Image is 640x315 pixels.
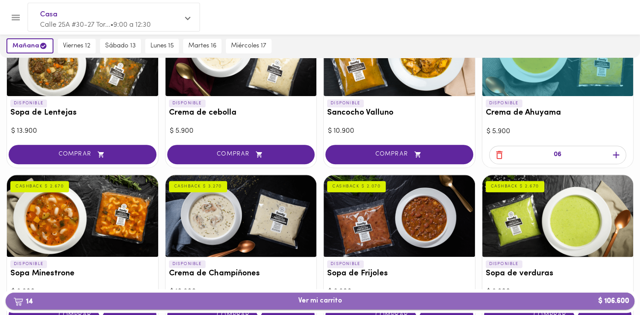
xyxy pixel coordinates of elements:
[486,260,522,268] p: DISPONIBLE
[482,175,634,257] div: Sopa de verduras
[58,39,96,53] button: viernes 12
[6,293,634,309] button: 14Ver mi carrito$ 106.600
[169,260,206,268] p: DISPONIBLE
[178,151,304,158] span: COMPRAR
[169,109,313,118] h3: Crema de cebolla
[324,175,475,257] div: Sopa de Frijoles
[63,42,91,50] span: viernes 12
[10,109,155,118] h3: Sopa de Lentejas
[150,42,174,50] span: lunes 15
[327,269,471,278] h3: Sopa de Frijoles
[170,126,312,136] div: $ 5.900
[169,181,227,192] div: CASHBACK $ 3.270
[169,269,313,278] h3: Crema de Champiñones
[336,151,462,158] span: COMPRAR
[188,42,216,50] span: martes 16
[486,269,630,278] h3: Sopa de verduras
[6,38,53,53] button: mañana
[40,22,151,28] span: Calle 25A #30-27 Tor... • 9:00 a 12:30
[325,145,473,164] button: COMPRAR
[486,181,544,192] div: CASHBACK $ 2.670
[327,260,364,268] p: DISPONIBLE
[19,151,146,158] span: COMPRAR
[9,145,156,164] button: COMPRAR
[165,175,317,257] div: Crema de Champiñones
[487,127,629,137] div: $ 5.900
[10,260,47,268] p: DISPONIBLE
[145,39,179,53] button: lunes 15
[10,181,69,192] div: CASHBACK $ 2.670
[486,109,630,118] h3: Crema de Ahuyama
[11,126,154,136] div: $ 13.900
[554,150,561,160] p: 06
[590,265,631,306] iframe: Messagebird Livechat Widget
[7,175,158,257] div: Sopa Minestrone
[169,100,206,107] p: DISPONIBLE
[183,39,222,53] button: martes 16
[5,7,26,28] button: Menu
[327,109,471,118] h3: Sancocho Valluno
[10,100,47,107] p: DISPONIBLE
[327,181,386,192] div: CASHBACK $ 2.070
[226,39,272,53] button: miércoles 17
[12,42,47,50] span: mañana
[10,269,155,278] h3: Sopa Minestrone
[231,42,266,50] span: miércoles 17
[328,126,471,136] div: $ 10.900
[13,297,23,306] img: cart.png
[100,39,141,53] button: sábado 13
[105,42,136,50] span: sábado 13
[40,9,179,20] span: Casa
[486,100,522,107] p: DISPONIBLE
[298,297,342,305] span: Ver mi carrito
[327,100,364,107] p: DISPONIBLE
[8,296,38,307] b: 14
[167,145,315,164] button: COMPRAR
